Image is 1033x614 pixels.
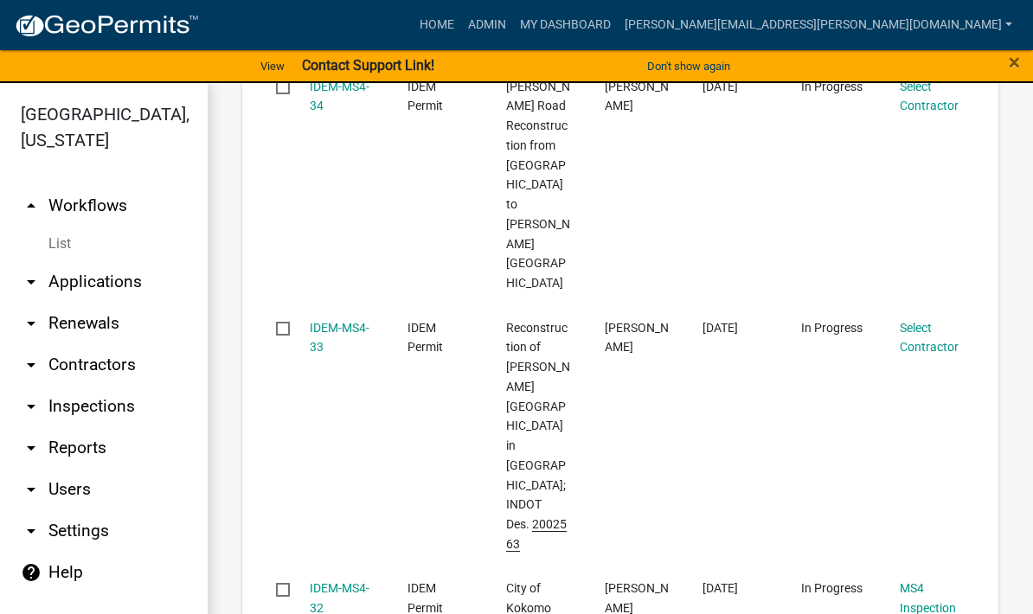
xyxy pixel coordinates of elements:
[1009,50,1020,74] span: ×
[407,80,443,113] span: IDEM Permit
[703,321,738,335] span: 01/14/2025
[21,396,42,417] i: arrow_drop_down
[21,438,42,458] i: arrow_drop_down
[801,321,863,335] span: In Progress
[21,562,42,583] i: help
[21,355,42,375] i: arrow_drop_down
[253,52,292,80] a: View
[900,80,959,113] a: Select Contractor
[605,80,669,113] span: Courtney Hessler
[21,521,42,541] i: arrow_drop_down
[461,9,513,42] a: Admin
[801,80,863,93] span: In Progress
[703,80,738,93] span: 03/17/2025
[1009,52,1020,73] button: Close
[21,313,42,334] i: arrow_drop_down
[310,321,369,355] a: IDEM-MS4-33
[640,52,737,80] button: Don't show again
[21,479,42,500] i: arrow_drop_down
[513,9,618,42] a: My Dashboard
[900,321,959,355] a: Select Contractor
[21,195,42,216] i: arrow_drop_up
[506,321,570,552] span: Reconstruction of Smith Road in Kokomo; INDOT Des. 2002563
[605,321,669,355] span: Aaron Barding
[413,9,461,42] a: Home
[801,581,863,595] span: In Progress
[506,80,570,291] span: Goyer Road Reconstruction from Boulevard Street to Markland Avenue
[21,272,42,292] i: arrow_drop_down
[407,321,443,355] span: IDEM Permit
[310,80,369,113] a: IDEM-MS4-34
[302,57,434,74] strong: Contact Support Link!
[703,581,738,595] span: 07/22/2024
[618,9,1019,42] a: [PERSON_NAME][EMAIL_ADDRESS][PERSON_NAME][DOMAIN_NAME]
